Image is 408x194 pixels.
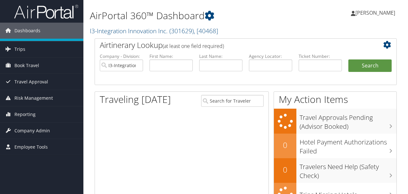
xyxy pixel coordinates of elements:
[274,158,396,183] a: 0Travelers Need Help (Safety Check)
[14,106,36,122] span: Reporting
[274,93,396,106] h1: My Action Items
[300,110,396,131] h3: Travel Approvals Pending (Advisor Booked)
[300,159,396,180] h3: Travelers Need Help (Safety Check)
[90,27,218,35] a: I3-Integration Innovation Inc.
[169,27,194,35] span: ( 301629 )
[14,41,25,57] span: Trips
[14,23,40,39] span: Dashboards
[90,9,298,22] h1: AirPortal 360™ Dashboard
[14,123,50,139] span: Company Admin
[100,40,367,50] h2: Airtinerary Lookup
[355,9,395,16] span: [PERSON_NAME]
[14,4,78,19] img: airportal-logo.png
[351,3,402,22] a: [PERSON_NAME]
[274,164,296,175] h2: 0
[274,134,396,158] a: 0Hotel Payment Authorizations Failed
[149,53,193,59] label: First Name:
[14,139,48,155] span: Employee Tools
[14,90,53,106] span: Risk Management
[300,135,396,156] h3: Hotel Payment Authorizations Failed
[100,53,143,59] label: Company - Division:
[163,43,224,50] span: (at least one field required)
[299,53,342,59] label: Ticket Number:
[100,93,171,106] h1: Traveling [DATE]
[194,27,218,35] span: , [ 40468 ]
[14,58,39,74] span: Book Travel
[274,109,396,133] a: Travel Approvals Pending (Advisor Booked)
[199,53,242,59] label: Last Name:
[201,95,264,107] input: Search for Traveler
[14,74,48,90] span: Travel Approval
[348,59,392,72] button: Search
[249,53,292,59] label: Agency Locator:
[274,140,296,151] h2: 0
